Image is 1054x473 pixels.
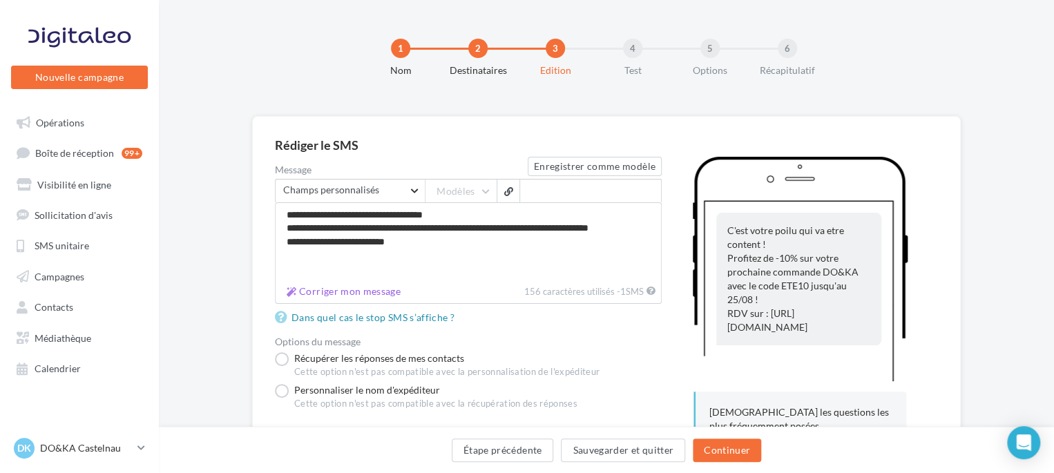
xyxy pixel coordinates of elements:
[623,39,642,58] div: 4
[524,287,615,298] span: 156 caractères utilisés
[391,39,410,58] div: 1
[294,398,577,410] div: Cette option n'est pas compatible avec la récupération des réponses
[281,283,406,300] button: 156 caractères utilisés -1SMS
[666,64,754,77] div: Options
[434,64,522,77] div: Destinataires
[588,64,677,77] div: Test
[275,139,938,151] div: Rédiger le SMS
[1007,426,1040,459] div: Open Intercom Messenger
[8,232,151,257] a: SMS unitaire
[35,147,114,159] span: Boîte de réception
[620,287,644,298] span: SMS
[35,301,73,313] span: Contacts
[700,39,720,58] div: 5
[35,209,113,220] span: Sollicitation d'avis
[275,352,600,378] label: Récupérer les réponses de mes contacts
[275,165,528,175] label: Message
[561,438,685,462] button: Sauvegarder et quitter
[617,287,644,298] span: -
[743,64,832,77] div: Récapitulatif
[8,263,151,288] a: Campagnes
[8,139,151,165] a: Boîte de réception99+
[8,355,151,380] a: Calendrier
[11,66,148,89] button: Nouvelle campagne
[8,109,151,134] a: Opérations
[511,64,600,77] div: Edition
[546,39,565,58] div: 3
[693,438,761,462] button: Continuer
[35,270,84,282] span: Campagnes
[8,325,151,349] a: Médiathèque
[452,438,554,462] button: Étape précédente
[122,148,142,159] div: 99+
[778,39,797,58] div: 6
[275,337,662,347] div: Options du message
[35,363,81,374] span: Calendrier
[40,441,132,455] p: DO&KA Castelnau
[36,116,84,128] span: Opérations
[620,287,626,298] span: 1
[8,171,151,196] a: Visibilité en ligne
[8,202,151,226] a: Sollicitation d'avis
[468,39,488,58] div: 2
[35,331,91,343] span: Médiathèque
[17,441,31,455] span: DK
[11,435,148,461] a: DK DO&KA Castelnau
[35,240,89,251] span: SMS unitaire
[275,309,460,326] a: Dans quel cas le stop SMS s’affiche ?
[37,178,111,190] span: Visibilité en ligne
[8,293,151,318] a: Contacts
[709,405,892,433] p: [DEMOGRAPHIC_DATA] les questions les plus fréquemment posées
[275,384,577,416] label: Personnaliser le nom d'expéditeur
[727,224,859,333] span: C'est votre poilu qui va etre content ! Profitez de -10% sur votre prochaine commande DO&KA avec ...
[528,157,662,176] button: Enregistrer comme modèle
[356,64,445,77] div: Nom
[283,185,408,195] span: Champs personnalisés
[294,366,600,378] div: Cette option n'est pas compatible avec la personnalisation de l'expéditeur
[275,179,425,202] span: Select box activate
